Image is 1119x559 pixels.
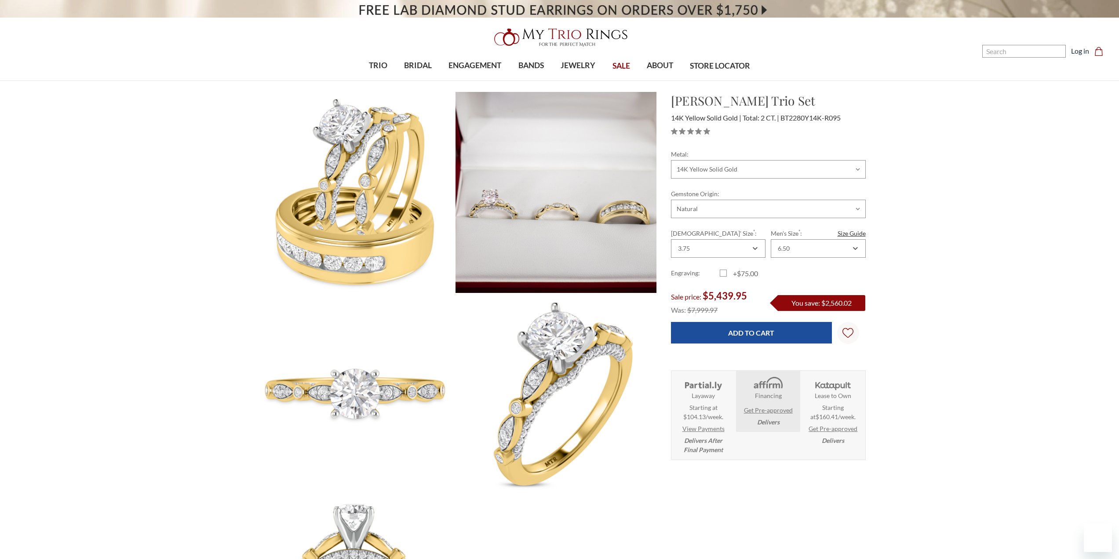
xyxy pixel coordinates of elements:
[816,413,854,420] span: $160.41/week
[671,189,866,198] label: Gemstone Origin:
[456,92,656,293] img: Photo of Effie 2 ct tw. Round Solitaire Trio Set 14K Yellow Gold [BT2280Y-R095]
[690,60,750,72] span: STORE LOCATOR
[809,424,857,433] a: Get Pre-approved
[671,306,686,314] span: Was:
[671,292,701,301] span: Sale price:
[801,371,865,450] li: Katapult
[440,51,510,80] a: ENGAGEMENT
[489,23,630,51] img: My Trio Rings
[804,403,862,421] span: Starting at .
[682,52,758,80] a: STORE LOCATOR
[456,294,656,495] img: Photo of Effie 2 ct tw. Round Solitaire Trio Set 14K Yellow Gold [BT2280YE-R095]
[842,300,853,366] svg: Wish Lists
[1071,46,1089,56] a: Log in
[369,60,387,71] span: TRIO
[671,229,765,238] label: [DEMOGRAPHIC_DATA]' Size :
[687,306,718,314] span: $7,999.97
[671,239,765,258] div: Combobox
[671,322,832,343] input: Add to Cart
[561,60,595,71] span: JEWELRY
[374,80,383,81] button: submenu toggle
[396,51,440,80] a: BRIDAL
[671,150,866,159] label: Metal:
[254,294,455,495] img: Photo of Effie 2 ct tw. Round Solitaire Trio Set 14K Yellow Gold [BT2280YE-R095]
[552,51,604,80] a: JEWELRY
[414,80,423,81] button: submenu toggle
[692,391,715,400] strong: Layaway
[527,80,536,81] button: submenu toggle
[448,60,501,71] span: ENGAGEMENT
[470,80,479,81] button: submenu toggle
[1094,47,1103,56] svg: cart.cart_preview
[683,376,724,391] img: Layaway
[736,371,800,432] li: Affirm
[678,245,690,252] div: 3.75
[838,229,866,238] a: Size Guide
[813,376,853,391] img: Katapult
[771,229,865,238] label: Men's Size :
[656,80,664,81] button: submenu toggle
[404,60,432,71] span: BRIDAL
[324,23,795,51] a: My Trio Rings
[682,424,725,433] a: View Payments
[510,51,552,80] a: BANDS
[815,391,851,400] strong: Lease to Own
[361,51,396,80] a: TRIO
[837,322,859,344] a: Wish Lists
[778,245,790,252] div: 6.50
[720,268,769,279] label: +$75.00
[683,403,723,421] span: Starting at $104.13/week.
[780,113,841,122] span: BT2280Y14K-R095
[574,80,583,81] button: submenu toggle
[671,113,741,122] span: 14K Yellow Solid Gold
[671,91,866,110] h1: [PERSON_NAME] Trio Set
[747,376,788,391] img: Affirm
[612,60,630,72] span: SALE
[684,436,723,454] em: Delivers After Final Payment
[703,290,747,302] span: $5,439.95
[982,45,1066,58] input: Search
[744,406,793,415] a: Get Pre-approved
[671,371,735,460] li: Layaway
[647,60,673,71] span: ABOUT
[757,417,780,427] em: Delivers
[771,239,865,258] div: Combobox
[743,113,779,122] span: Total: 2 CT.
[518,60,544,71] span: BANDS
[822,436,844,445] em: Delivers
[254,92,455,293] img: Photo of Effie 2 ct tw. Round Solitaire Trio Set 14K Yellow Gold [BT2280Y-R095]
[755,391,782,400] strong: Financing
[638,51,682,80] a: ABOUT
[1094,46,1108,56] a: Cart with 0 items
[791,299,852,307] span: You save: $2,560.02
[671,268,720,279] label: Engraving:
[1084,524,1112,552] iframe: Button to launch messaging window
[604,52,638,80] a: SALE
